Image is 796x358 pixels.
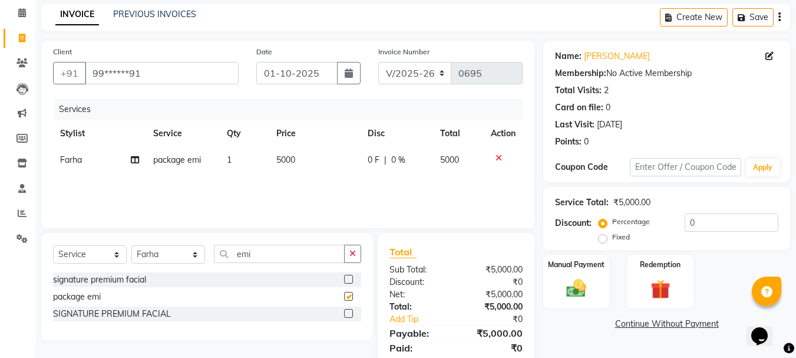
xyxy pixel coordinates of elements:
div: Discount: [381,276,456,288]
a: [PERSON_NAME] [584,50,650,63]
label: Invoice Number [378,47,430,57]
div: ₹0 [456,341,531,355]
th: Action [484,120,523,147]
div: Points: [555,136,582,148]
div: SIGNATURE PREMIUM FACIAL [53,308,171,320]
button: Create New [660,8,728,27]
th: Total [433,120,484,147]
div: ₹5,000.00 [456,288,531,301]
div: Card on file: [555,101,603,114]
th: Service [146,120,220,147]
span: 5000 [440,155,459,165]
span: Total [389,246,417,258]
div: ₹0 [469,313,532,326]
div: Total Visits: [555,84,602,97]
label: Percentage [612,216,650,227]
div: Last Visit: [555,119,594,131]
span: | [384,154,387,166]
th: Disc [361,120,433,147]
input: Search by Name/Mobile/Email/Code [85,62,239,84]
input: Enter Offer / Coupon Code [630,158,741,176]
div: Net: [381,288,456,301]
div: Name: [555,50,582,63]
img: _gift.svg [645,277,676,301]
a: Add Tip [381,313,468,326]
div: Discount: [555,217,592,229]
div: Total: [381,301,456,313]
div: ₹5,000.00 [456,264,531,276]
div: Coupon Code [555,161,629,173]
input: Search or Scan [214,245,345,263]
button: Save [732,8,774,27]
span: 0 F [368,154,379,166]
div: Service Total: [555,196,609,209]
span: 5000 [276,155,295,165]
div: ₹5,000.00 [456,301,531,313]
div: ₹5,000.00 [456,326,531,340]
th: Price [269,120,361,147]
label: Manual Payment [548,260,605,270]
label: Client [53,47,72,57]
div: 0 [606,101,610,114]
a: PREVIOUS INVOICES [113,9,196,19]
div: package emi [53,291,101,303]
div: Services [54,98,531,120]
div: Membership: [555,67,606,80]
div: 0 [584,136,589,148]
div: ₹5,000.00 [613,196,650,209]
span: package emi [153,155,201,165]
div: Paid: [381,341,456,355]
span: Farha [60,155,82,165]
div: 2 [604,84,609,97]
div: Sub Total: [381,264,456,276]
label: Date [256,47,272,57]
a: INVOICE [55,4,99,25]
label: Fixed [612,232,630,242]
div: No Active Membership [555,67,778,80]
th: Qty [220,120,269,147]
iframe: chat widget [747,311,784,346]
div: signature premium facial [53,274,146,286]
th: Stylist [53,120,146,147]
button: +91 [53,62,86,84]
a: Continue Without Payment [546,318,788,330]
label: Redemption [640,260,681,270]
span: 1 [227,155,232,165]
div: ₹0 [456,276,531,288]
button: Apply [746,159,780,176]
img: _cash.svg [560,277,592,300]
div: [DATE] [597,119,622,131]
div: Payable: [381,326,456,340]
span: 0 % [391,154,405,166]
